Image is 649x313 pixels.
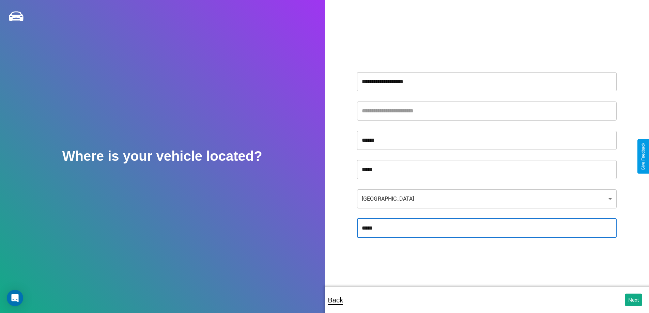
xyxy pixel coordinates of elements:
[625,294,642,306] button: Next
[357,189,617,208] div: [GEOGRAPHIC_DATA]
[62,148,262,164] h2: Where is your vehicle located?
[328,294,343,306] p: Back
[7,290,23,306] div: Open Intercom Messenger
[641,143,646,170] div: Give Feedback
